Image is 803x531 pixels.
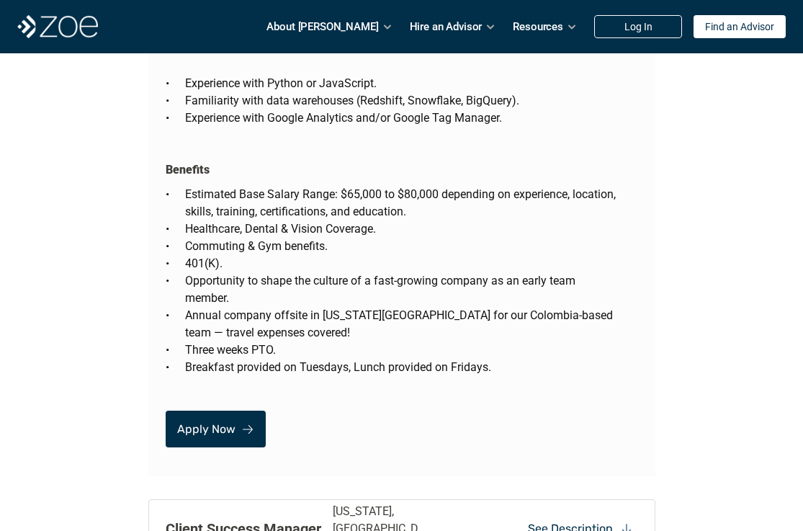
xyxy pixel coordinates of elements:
[410,16,483,37] p: Hire an Advisor
[166,411,266,447] a: Apply Now
[185,92,621,110] p: Familiarity with data warehouses (Redshift, Snowflake, BigQuery).
[185,110,621,127] p: Experience with Google Analytics and/or Google Tag Manager.
[185,272,621,307] p: Opportunity to shape the culture of a fast-growing company as an early team member.
[166,163,210,177] strong: Benefits
[185,186,621,220] p: Estimated Base Salary Range: $65,000 to $80,000 depending on experience, location, skills, traini...
[185,359,621,376] p: Breakfast provided on Tuesdays, Lunch provided on Fridays.
[185,307,621,342] p: Annual company offsite in [US_STATE][GEOGRAPHIC_DATA] for our Colombia-based team — travel expens...
[513,16,563,37] p: Resources
[185,255,621,272] p: 401(K).
[624,21,652,33] p: Log In
[266,16,378,37] p: About [PERSON_NAME]
[594,15,682,38] a: Log In
[185,238,621,255] p: Commuting & Gym benefits.
[185,75,621,92] p: Experience with Python or JavaScript.
[705,21,774,33] p: Find an Advisor
[185,220,621,238] p: Healthcare, Dental & Vision Coverage.
[177,422,235,436] p: Apply Now
[185,342,621,359] p: Three weeks PTO.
